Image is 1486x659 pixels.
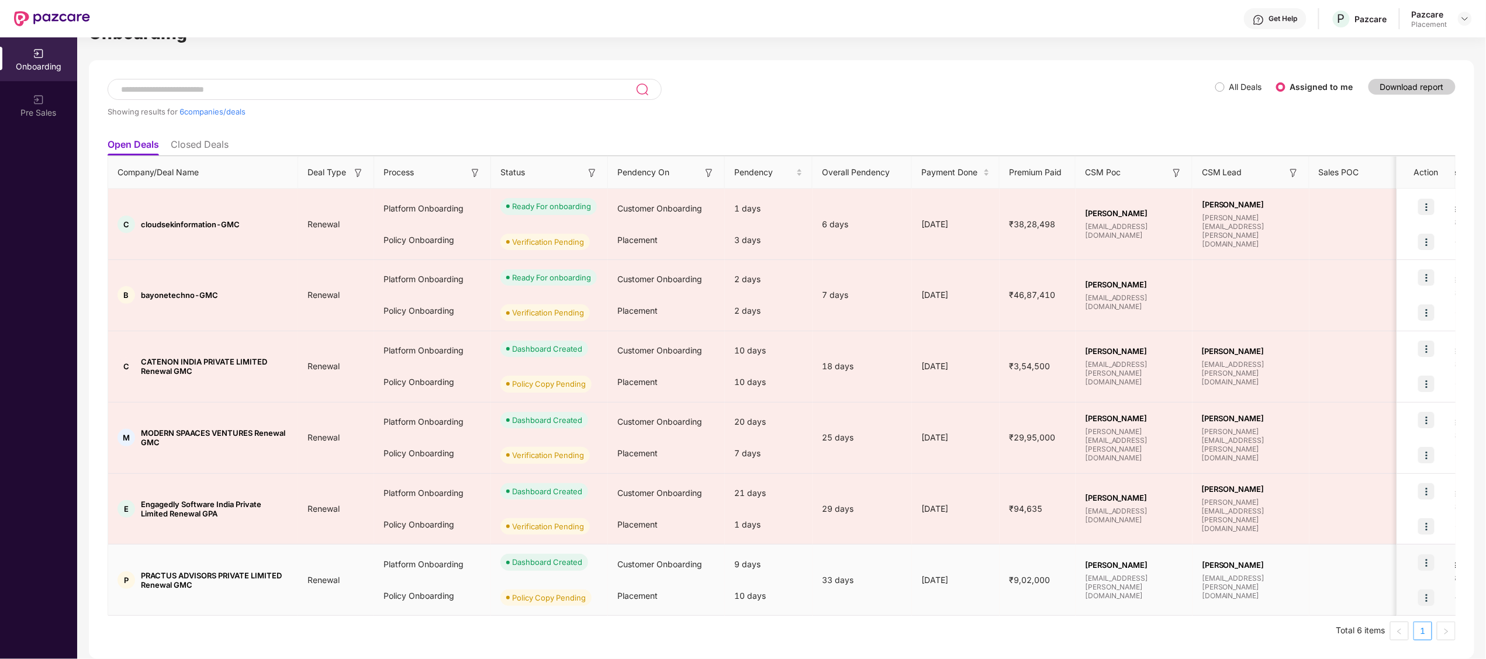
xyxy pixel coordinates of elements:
th: Pendency [725,157,813,189]
div: 6 days [813,218,912,231]
span: Renewal [298,432,349,442]
span: [PERSON_NAME] [1202,200,1300,209]
div: B [118,286,135,304]
img: New Pazcare Logo [14,11,90,26]
span: Renewal [298,504,349,514]
span: cloudsekinformation-GMC [141,220,240,229]
div: Verification Pending [512,307,584,318]
span: [PERSON_NAME] [1202,346,1300,356]
div: 33 days [813,574,912,587]
div: P [118,571,135,589]
div: E [118,500,135,518]
span: Renewal [298,290,349,300]
div: Platform Onboarding [374,193,491,224]
img: svg+xml;base64,PHN2ZyBpZD0iRHJvcGRvd24tMzJ4MzIiIHhtbG5zPSJodHRwOi8vd3d3LnczLm9yZy8yMDAwL3N2ZyIgd2... [1460,14,1470,23]
span: Renewal [298,575,349,585]
span: ₹3,54,500 [1000,361,1059,371]
img: svg+xml;base64,PHN2ZyB3aWR0aD0iMTYiIGhlaWdodD0iMTYiIHZpZXdCb3g9IjAgMCAxNiAxNiIgZmlsbD0ibm9uZSIgeG... [1288,167,1300,179]
span: Pendency On [617,166,669,179]
span: [PERSON_NAME] [1085,346,1183,356]
span: Customer Onboarding [617,274,702,284]
div: Policy Copy Pending [512,592,586,603]
th: Premium Paid [1000,157,1076,189]
li: Closed Deals [171,138,229,155]
span: Renewal [298,361,349,371]
span: [PERSON_NAME][EMAIL_ADDRESS][PERSON_NAME][DOMAIN_NAME] [1202,213,1300,248]
div: Platform Onboarding [374,406,491,438]
span: [PERSON_NAME] [1085,414,1183,423]
div: [DATE] [912,431,1000,444]
img: icon [1418,234,1435,250]
div: Platform Onboarding [374,477,491,509]
span: [PERSON_NAME][EMAIL_ADDRESS][PERSON_NAME][DOMAIN_NAME] [1085,427,1183,462]
button: right [1437,622,1456,640]
span: ₹9,02,000 [1000,575,1059,585]
div: Policy Onboarding [374,509,491,540]
span: CATENON INDIA PRIVATE LIMITED Renewal GMC [141,357,289,376]
span: left [1396,628,1403,635]
img: icon [1418,304,1435,321]
span: Placement [617,306,658,315]
span: [PERSON_NAME] [1202,560,1300,570]
span: [PERSON_NAME] [1202,484,1300,494]
span: Placement [617,377,658,387]
span: ₹94,635 [1000,504,1052,514]
img: icon [1418,483,1435,500]
div: 29 days [813,502,912,515]
div: Policy Onboarding [374,366,491,398]
span: Customer Onboarding [617,559,702,569]
div: Policy Copy Pending [512,378,586,390]
label: Assigned to me [1290,82,1353,92]
div: 25 days [813,431,912,444]
div: 7 days [725,438,813,469]
div: [DATE] [912,289,1000,301]
span: Placement [617,235,658,245]
div: 3 days [725,224,813,256]
img: icon [1418,376,1435,392]
th: Action [1397,157,1456,189]
div: 21 days [725,477,813,509]
div: Pazcare [1412,9,1447,20]
div: 1 days [725,193,813,224]
div: 2 days [725,295,813,327]
img: icon [1418,412,1435,428]
div: Platform Onboarding [374,335,491,366]
div: Placement [1412,20,1447,29]
div: Pazcare [1355,13,1387,25]
span: [PERSON_NAME] [1085,560,1183,570]
span: CSM Poc [1085,166,1121,179]
div: Policy Onboarding [374,224,491,256]
li: Next Page [1437,622,1456,640]
span: [PERSON_NAME] [1085,280,1183,289]
img: svg+xml;base64,PHN2ZyB3aWR0aD0iMjAiIGhlaWdodD0iMjAiIHZpZXdCb3g9IjAgMCAyMCAyMCIgZmlsbD0ibm9uZSIgeG... [33,48,44,60]
span: Engagedly Software India Private Limited Renewal GPA [141,500,289,518]
button: Download report [1368,79,1456,95]
img: icon [1418,269,1435,286]
span: Placement [617,448,658,458]
span: 6 companies/deals [179,107,246,116]
img: svg+xml;base64,PHN2ZyB3aWR0aD0iMTYiIGhlaWdodD0iMTYiIHZpZXdCb3g9IjAgMCAxNiAxNiIgZmlsbD0ibm9uZSIgeG... [703,167,715,179]
span: P [1338,12,1345,26]
img: svg+xml;base64,PHN2ZyB3aWR0aD0iMTYiIGhlaWdodD0iMTYiIHZpZXdCb3g9IjAgMCAxNiAxNiIgZmlsbD0ibm9uZSIgeG... [586,167,598,179]
span: [PERSON_NAME][EMAIL_ADDRESS][PERSON_NAME][DOMAIN_NAME] [1202,498,1300,533]
div: Dashboard Created [512,556,582,568]
div: Showing results for [108,107,1215,116]
img: svg+xml;base64,PHN2ZyB3aWR0aD0iMTYiIGhlaWdodD0iMTYiIHZpZXdCb3g9IjAgMCAxNiAxNiIgZmlsbD0ibm9uZSIgeG... [469,167,481,179]
span: Renewal [298,219,349,229]
div: 1 days [725,509,813,540]
div: 10 days [725,335,813,366]
img: svg+xml;base64,PHN2ZyBpZD0iSGVscC0zMngzMiIgeG1sbnM9Imh0dHA6Ly93d3cudzMub3JnLzIwMDAvc3ZnIiB3aWR0aD... [1253,14,1264,26]
th: Overall Pendency [813,157,912,189]
span: [PERSON_NAME] [1202,414,1300,423]
div: 2 days [725,263,813,295]
div: [DATE] [912,218,1000,231]
div: Verification Pending [512,236,584,248]
div: Ready For onboarding [512,200,591,212]
span: Deal Type [307,166,346,179]
span: MODERN SPAACES VENTURES Renewal GMC [141,428,289,447]
span: Customer Onboarding [617,488,702,498]
span: [PERSON_NAME] [1085,209,1183,218]
img: icon [1418,518,1435,535]
button: left [1390,622,1409,640]
img: icon [1418,554,1435,571]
